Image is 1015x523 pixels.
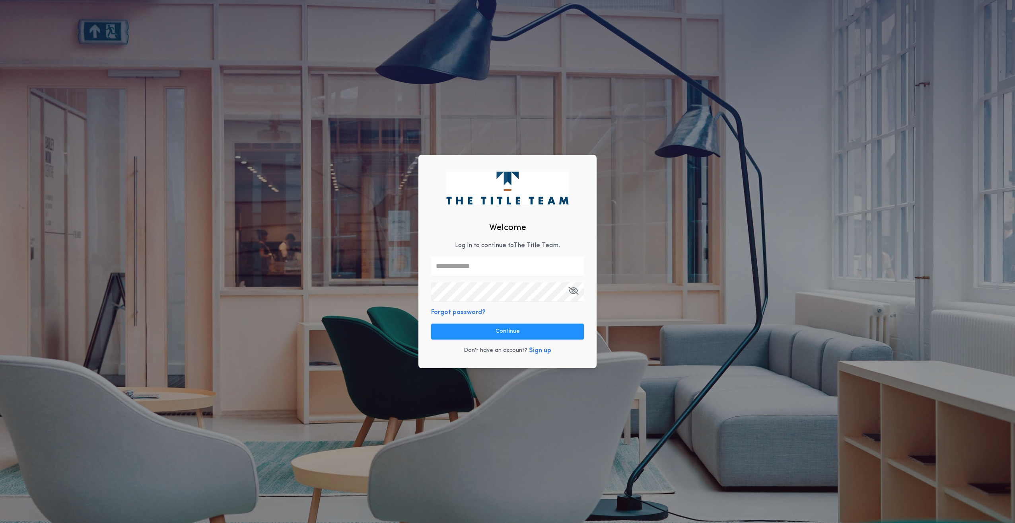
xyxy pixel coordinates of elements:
p: Log in to continue to The Title Team . [455,241,560,250]
h2: Welcome [489,221,526,234]
img: logo [446,172,568,204]
p: Don't have an account? [464,347,527,355]
button: Sign up [529,346,551,355]
button: Continue [431,324,584,340]
button: Forgot password? [431,308,486,317]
